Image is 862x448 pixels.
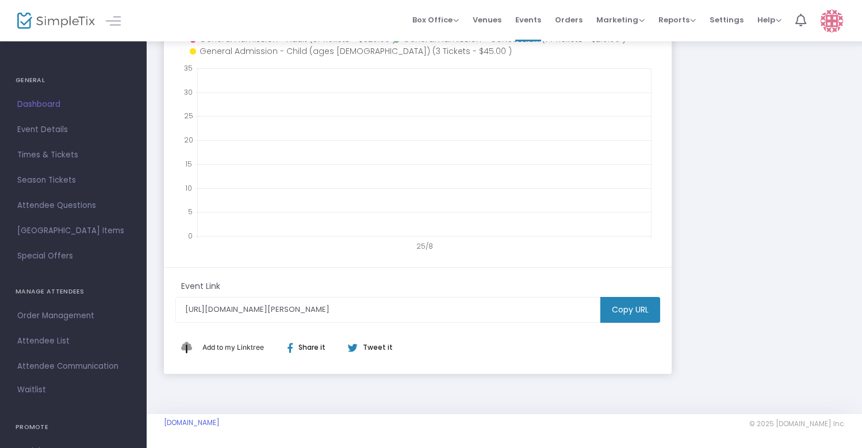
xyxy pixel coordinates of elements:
m-panel-subtitle: Event Link [181,280,220,292]
text: 10 [185,183,192,192]
h4: MANAGE ATTENDEES [16,280,131,303]
span: Attendee List [17,334,129,349]
button: Add This to My Linktree [200,334,267,361]
span: Waitlist [17,384,46,396]
span: Box Office [412,14,459,25]
span: Settings [710,5,744,34]
text: 5 [188,207,193,217]
img: linktree [181,342,200,353]
span: Dashboard [17,97,129,112]
text: 20 [184,135,193,145]
span: Attendee Communication [17,359,129,374]
text: 25/8 [416,241,433,251]
div: Tweet it [336,342,399,353]
span: Times & Tickets [17,148,129,163]
m-button: Copy URL [600,297,660,323]
span: Add to my Linktree [202,343,264,352]
span: Event Details [17,122,129,137]
span: Reports [658,14,696,25]
text: 25 [184,111,193,121]
text: 0 [188,231,193,241]
span: [GEOGRAPHIC_DATA] Items [17,223,129,238]
span: Help [757,14,781,25]
div: Share it [276,342,347,353]
span: © 2025 [DOMAIN_NAME] Inc. [749,419,845,428]
text: 15 [185,159,192,168]
span: Marketing [596,14,645,25]
span: Order Management [17,308,129,323]
span: Venues [473,5,501,34]
span: Season Tickets [17,173,129,188]
h4: GENERAL [16,69,131,92]
span: Events [515,5,541,34]
text: 30 [184,87,193,96]
span: Orders [555,5,583,34]
a: [DOMAIN_NAME] [164,418,220,427]
span: Special Offers [17,249,129,264]
span: Attendee Questions [17,198,129,213]
text: 35 [184,63,193,73]
h4: PROMOTE [16,416,131,439]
